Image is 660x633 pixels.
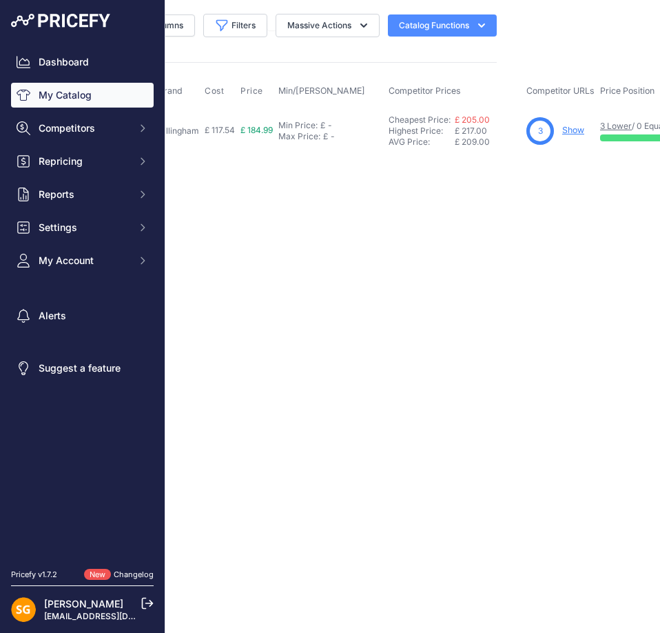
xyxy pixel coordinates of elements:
[205,86,227,97] button: Cost
[11,83,154,108] a: My Catalog
[203,14,267,37] button: Filters
[39,121,129,135] span: Competitors
[11,569,57,581] div: Pricefy v1.7.2
[11,356,154,381] a: Suggest a feature
[11,50,154,74] a: Dashboard
[11,149,154,174] button: Repricing
[11,182,154,207] button: Reports
[11,303,154,328] a: Alerts
[39,188,129,201] span: Reports
[600,121,632,131] a: 3 Lower
[11,248,154,273] button: My Account
[328,131,335,142] div: -
[39,221,129,234] span: Settings
[320,120,325,131] div: £
[562,125,584,135] a: Show
[39,154,129,168] span: Repricing
[455,125,487,136] span: £ 217.00
[205,86,224,97] span: Cost
[158,125,199,137] p: Billingham
[276,14,380,37] button: Massive Actions
[455,137,521,148] div: £ 209.00
[11,215,154,240] button: Settings
[323,131,328,142] div: £
[11,50,154,552] nav: Sidebar
[388,14,497,37] button: Catalog Functions
[44,598,123,610] a: [PERSON_NAME]
[44,611,188,621] a: [EMAIL_ADDRESS][DOMAIN_NAME]
[84,569,111,581] span: New
[205,125,235,135] span: £ 117.54
[240,86,263,97] span: Price
[278,120,318,131] div: Min Price:
[389,86,461,96] span: Competitor Prices
[526,86,595,96] span: Competitor URLs
[389,114,451,125] a: Cheapest Price:
[325,120,332,131] div: -
[39,254,129,268] span: My Account
[455,114,490,125] a: £ 205.00
[11,116,154,141] button: Competitors
[114,570,154,579] a: Changelog
[538,125,543,137] span: 3
[240,125,273,135] span: £ 184.99
[389,137,455,148] div: AVG Price:
[389,125,455,137] div: Highest Price:
[278,86,365,96] span: Min/[PERSON_NAME]
[278,131,320,142] div: Max Price:
[11,14,110,28] img: Pricefy Logo
[600,86,654,96] span: Price Position
[158,86,183,96] span: Brand
[240,86,266,97] button: Price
